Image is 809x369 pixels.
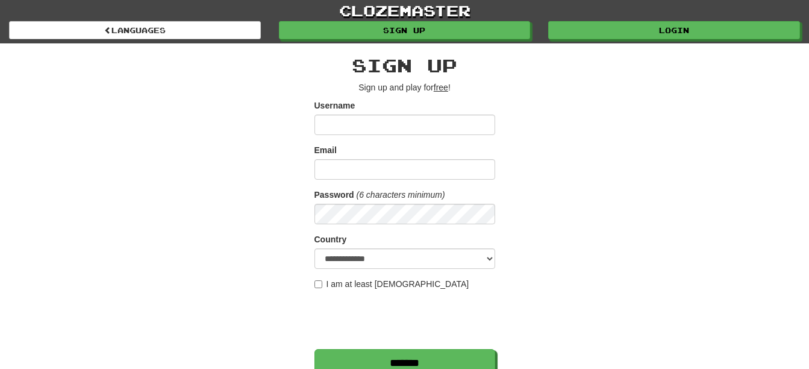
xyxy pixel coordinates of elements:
label: Username [314,99,355,112]
label: I am at least [DEMOGRAPHIC_DATA] [314,278,469,290]
label: Email [314,144,337,156]
iframe: reCAPTCHA [314,296,498,343]
h2: Sign up [314,55,495,75]
p: Sign up and play for ! [314,81,495,93]
a: Login [548,21,800,39]
input: I am at least [DEMOGRAPHIC_DATA] [314,280,322,288]
label: Password [314,189,354,201]
a: Sign up [279,21,531,39]
a: Languages [9,21,261,39]
em: (6 characters minimum) [357,190,445,200]
u: free [434,83,448,92]
label: Country [314,233,347,245]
